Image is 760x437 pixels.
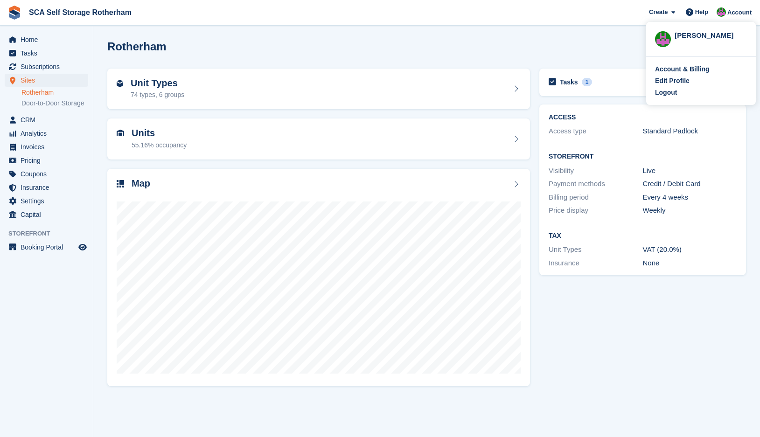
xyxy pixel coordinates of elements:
div: Account & Billing [655,64,710,74]
div: Access type [549,126,643,137]
span: Booking Portal [21,241,77,254]
a: Rotherham [21,88,88,97]
a: Door-to-Door Storage [21,99,88,108]
a: Logout [655,88,747,97]
span: Settings [21,194,77,208]
span: Sites [21,74,77,87]
div: 74 types, 6 groups [131,90,184,100]
div: None [643,258,737,269]
a: Preview store [77,242,88,253]
h2: Units [132,128,187,139]
a: menu [5,181,88,194]
div: [PERSON_NAME] [675,30,747,39]
div: Logout [655,88,677,97]
span: Storefront [8,229,93,238]
div: 55.16% occupancy [132,140,187,150]
div: Payment methods [549,179,643,189]
a: menu [5,74,88,87]
div: Price display [549,205,643,216]
span: Subscriptions [21,60,77,73]
span: Coupons [21,167,77,180]
span: Account [727,8,752,17]
a: menu [5,167,88,180]
span: Help [695,7,708,17]
h2: Tax [549,232,737,240]
div: Billing period [549,192,643,203]
div: Standard Padlock [643,126,737,137]
a: menu [5,241,88,254]
a: Account & Billing [655,64,747,74]
div: Credit / Debit Card [643,179,737,189]
a: Unit Types 74 types, 6 groups [107,69,530,110]
img: Sarah Race [655,31,671,47]
div: Unit Types [549,244,643,255]
span: CRM [21,113,77,126]
a: menu [5,33,88,46]
a: Edit Profile [655,76,747,86]
a: menu [5,194,88,208]
img: Sarah Race [717,7,726,17]
a: menu [5,208,88,221]
a: menu [5,113,88,126]
span: Capital [21,208,77,221]
div: Insurance [549,258,643,269]
img: unit-type-icn-2b2737a686de81e16bb02015468b77c625bbabd49415b5ef34ead5e3b44a266d.svg [117,80,123,87]
span: Pricing [21,154,77,167]
a: Units 55.16% occupancy [107,118,530,160]
a: SCA Self Storage Rotherham [25,5,135,20]
span: Analytics [21,127,77,140]
div: Edit Profile [655,76,690,86]
div: Weekly [643,205,737,216]
div: Live [643,166,737,176]
a: menu [5,60,88,73]
h2: ACCESS [549,114,737,121]
div: Every 4 weeks [643,192,737,203]
img: map-icn-33ee37083ee616e46c38cad1a60f524a97daa1e2b2c8c0bc3eb3415660979fc1.svg [117,180,124,187]
img: unit-icn-7be61d7bf1b0ce9d3e12c5938cc71ed9869f7b940bace4675aadf7bd6d80202e.svg [117,130,124,136]
h2: Map [132,178,150,189]
span: Tasks [21,47,77,60]
a: menu [5,127,88,140]
h2: Storefront [549,153,737,160]
span: Create [649,7,668,17]
h2: Unit Types [131,78,184,89]
span: Home [21,33,77,46]
div: VAT (20.0%) [643,244,737,255]
span: Invoices [21,140,77,153]
img: stora-icon-8386f47178a22dfd0bd8f6a31ec36ba5ce8667c1dd55bd0f319d3a0aa187defe.svg [7,6,21,20]
h2: Tasks [560,78,578,86]
div: 1 [582,78,593,86]
a: menu [5,140,88,153]
a: menu [5,154,88,167]
h2: Rotherham [107,40,167,53]
div: Visibility [549,166,643,176]
a: Map [107,169,530,387]
span: Insurance [21,181,77,194]
a: menu [5,47,88,60]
